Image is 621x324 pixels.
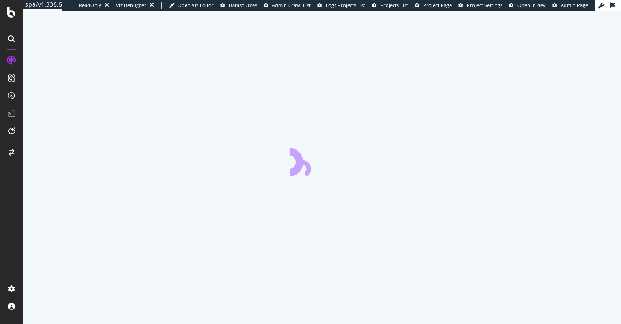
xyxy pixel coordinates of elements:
[467,2,502,8] span: Project Settings
[552,2,588,9] a: Admin Page
[116,2,148,9] div: Viz Debugger:
[272,2,311,8] span: Admin Crawl List
[380,2,408,8] span: Projects List
[509,2,546,9] a: Open in dev
[517,2,546,8] span: Open in dev
[326,2,365,8] span: Logs Projects List
[264,2,311,9] a: Admin Crawl List
[169,2,214,9] a: Open Viz Editor
[229,2,257,8] span: Datasources
[423,2,452,8] span: Project Page
[178,2,214,8] span: Open Viz Editor
[415,2,452,9] a: Project Page
[317,2,365,9] a: Logs Projects List
[372,2,408,9] a: Projects List
[290,145,354,176] div: animation
[561,2,588,8] span: Admin Page
[220,2,257,9] a: Datasources
[458,2,502,9] a: Project Settings
[79,2,103,9] div: ReadOnly:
